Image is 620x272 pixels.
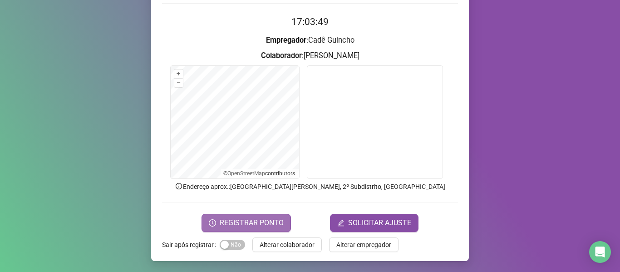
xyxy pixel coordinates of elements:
[261,51,302,60] strong: Colaborador
[174,69,183,78] button: +
[202,214,291,232] button: REGISTRAR PONTO
[227,170,265,177] a: OpenStreetMap
[162,50,458,62] h3: : [PERSON_NAME]
[260,240,315,250] span: Alterar colaborador
[329,237,399,252] button: Alterar empregador
[175,182,183,190] span: info-circle
[589,241,611,263] div: Open Intercom Messenger
[174,79,183,87] button: –
[223,170,296,177] li: © contributors.
[348,218,411,228] span: SOLICITAR AJUSTE
[162,182,458,192] p: Endereço aprox. : [GEOGRAPHIC_DATA][PERSON_NAME], 2º Subdistrito, [GEOGRAPHIC_DATA]
[252,237,322,252] button: Alterar colaborador
[266,36,306,45] strong: Empregador
[162,237,220,252] label: Sair após registrar
[336,240,391,250] span: Alterar empregador
[330,214,418,232] button: editSOLICITAR AJUSTE
[220,218,284,228] span: REGISTRAR PONTO
[291,16,329,27] time: 17:03:49
[337,219,344,227] span: edit
[209,219,216,227] span: clock-circle
[162,35,458,46] h3: : Cadê Guincho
